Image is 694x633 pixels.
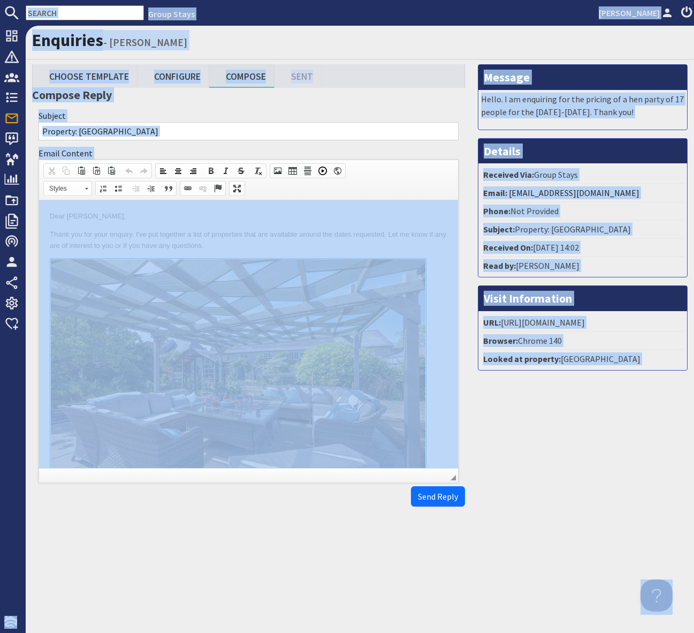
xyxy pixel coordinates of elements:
a: Table [285,164,300,178]
h3: Details [478,139,687,163]
p: Hello. I am enquiring for the pricing of a hen party of 17 people for the [DATE]-[DATE]. Thank you! [481,93,684,118]
a: Italic [218,164,233,178]
a: Center [171,164,186,178]
li: Chrome 140 [481,332,684,350]
a: Strikethrough [233,164,248,178]
a: Copy [59,164,74,178]
a: Paste as plain text [89,164,104,178]
a: Insert/Remove Bulleted List [111,182,126,195]
li: Not Provided [481,202,684,221]
a: Redo [136,164,151,178]
a: Sent [274,64,322,87]
a: Unlink [195,182,210,195]
a: Align Left [156,164,171,178]
a: Paste [74,164,89,178]
span: Styles [44,182,81,195]
a: Link [180,182,195,195]
button: Send Reply [411,486,465,507]
a: Insert a Youtube, Vimeo or Dailymotion video [315,164,330,178]
h3: Compose Reply [32,88,465,102]
li: Group Stays [481,166,684,184]
label: Subject [39,110,66,121]
a: Insert/Remove Numbered List [96,182,111,195]
strong: Browser: [483,335,518,346]
a: Styles [43,181,92,196]
a: Choose Template [33,64,138,87]
li: [GEOGRAPHIC_DATA] [481,350,684,367]
iframe: Rich Text Editor, enquiry_quick_reply_content [39,200,458,468]
strong: Received Via: [483,169,534,180]
h3: Visit Information [478,286,687,311]
span: Resize [451,475,456,480]
li: Property: [GEOGRAPHIC_DATA] [481,221,684,239]
a: Group Stays [148,9,195,19]
a: Undo [121,164,136,178]
input: SEARCH [26,5,144,20]
iframe: Toggle Customer Support [640,579,673,612]
li: [URL][DOMAIN_NAME] [481,314,684,332]
a: Remove Format [251,164,266,178]
a: Maximize [230,182,245,195]
a: Bold [203,164,218,178]
a: Decrease Indent [128,182,143,195]
a: Compose [209,64,274,87]
a: Paste from Word [104,164,119,178]
strong: Phone: [483,206,510,216]
a: Insert Horizontal Line [300,164,315,178]
strong: Looked at property: [483,353,561,364]
span: Send Reply [418,491,458,502]
img: staytech_i_w-64f4e8e9ee0a9c174fd5317b4b171b261742d2d393467e5bdba4413f4f884c10.svg [4,616,17,629]
a: [PERSON_NAME] [599,6,675,19]
a: Block Quote [161,182,176,195]
small: - [PERSON_NAME] [103,36,187,49]
li: [PERSON_NAME] [481,257,684,274]
a: Configure [138,64,209,87]
strong: Subject: [483,224,515,235]
a: Image [270,164,285,178]
li: [DATE] 14:02 [481,239,684,257]
a: Anchor [210,182,225,195]
strong: Received On: [483,242,533,253]
a: Increase Indent [143,182,158,195]
img: frog-street-large-group-accommodation-somerset-sleeps-14.wide_content.jpg [11,58,387,300]
h3: Message [478,65,687,89]
a: Align Right [186,164,201,178]
label: Email Content [39,148,93,159]
a: IFrame [330,164,345,178]
a: Enquiries [32,29,103,51]
strong: URL: [483,317,501,328]
a: Cut [44,164,59,178]
a: [EMAIL_ADDRESS][DOMAIN_NAME] [509,187,639,198]
strong: Read by: [483,260,516,271]
strong: Email: [483,187,507,198]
